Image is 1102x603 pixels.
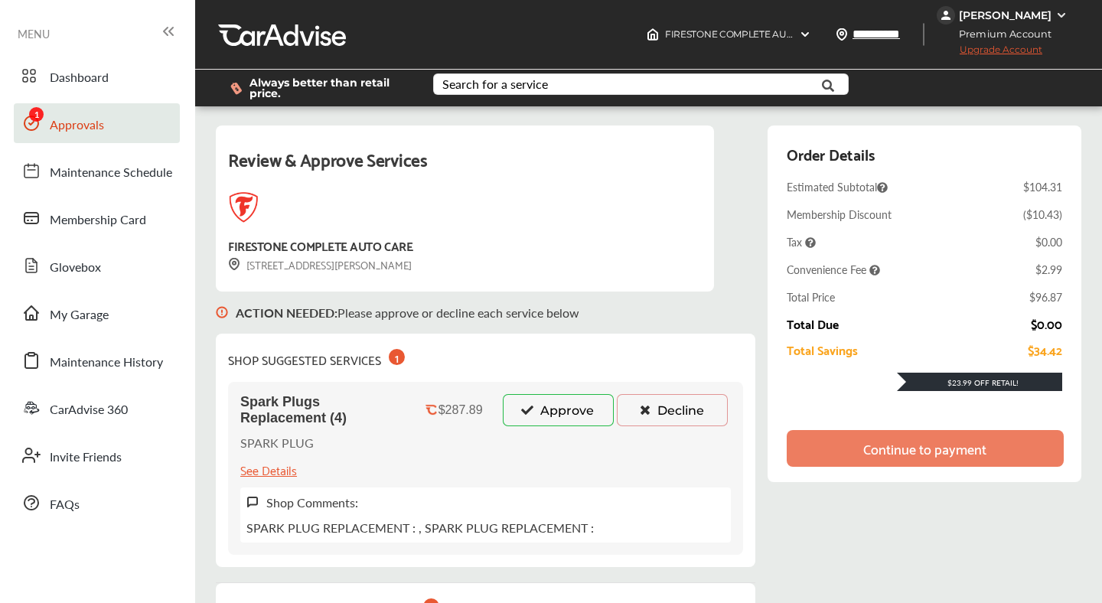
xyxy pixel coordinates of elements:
[1031,317,1062,331] div: $0.00
[228,235,412,256] div: FIRESTONE COMPLETE AUTO CARE
[1055,9,1068,21] img: WGsFRI8htEPBVLJbROoPRyZpYNWhNONpIPPETTm6eUC0GeLEiAAAAAElFTkSuQmCC
[18,28,50,40] span: MENU
[787,343,858,357] div: Total Savings
[216,292,228,334] img: svg+xml;base64,PHN2ZyB3aWR0aD0iMTYiIGhlaWdodD0iMTciIHZpZXdCb3g9IjAgMCAxNiAxNyIgZmlsbD0ibm9uZSIgeG...
[836,28,848,41] img: location_vector.a44bc228.svg
[14,341,180,380] a: Maintenance History
[787,234,816,249] span: Tax
[1035,234,1062,249] div: $0.00
[1028,343,1062,357] div: $34.42
[50,448,122,468] span: Invite Friends
[14,483,180,523] a: FAQs
[14,246,180,285] a: Glovebox
[787,317,839,331] div: Total Due
[246,519,594,536] p: SPARK PLUG REPLACEMENT : , SPARK PLUG REPLACEMENT :
[230,82,242,95] img: dollor_label_vector.a70140d1.svg
[228,144,702,192] div: Review & Approve Services
[14,198,180,238] a: Membership Card
[503,394,614,426] button: Approve
[439,403,483,417] div: $287.89
[246,496,259,509] img: svg+xml;base64,PHN2ZyB3aWR0aD0iMTYiIGhlaWdodD0iMTciIHZpZXdCb3g9IjAgMCAxNiAxNyIgZmlsbD0ibm9uZSIgeG...
[923,23,924,46] img: header-divider.bc55588e.svg
[442,78,548,90] div: Search for a service
[50,495,80,515] span: FAQs
[937,6,955,24] img: jVpblrzwTbfkPYzPPzSLxeg0AAAAASUVORK5CYII=
[14,56,180,96] a: Dashboard
[863,441,986,456] div: Continue to payment
[236,304,337,321] b: ACTION NEEDED :
[236,304,579,321] p: Please approve or decline each service below
[228,192,259,223] img: logo-firestone.png
[50,400,128,420] span: CarAdvise 360
[647,28,659,41] img: header-home-logo.8d720a4f.svg
[50,163,172,183] span: Maintenance Schedule
[249,77,409,99] span: Always better than retail price.
[240,434,314,451] p: SPARK PLUG
[959,8,1051,22] div: [PERSON_NAME]
[617,394,728,426] button: Decline
[787,207,892,222] div: Membership Discount
[228,258,240,271] img: svg+xml;base64,PHN2ZyB3aWR0aD0iMTYiIGhlaWdodD0iMTciIHZpZXdCb3g9IjAgMCAxNiAxNyIgZmlsbD0ibm9uZSIgeG...
[937,44,1042,63] span: Upgrade Account
[14,293,180,333] a: My Garage
[14,151,180,191] a: Maintenance Schedule
[1023,207,1062,222] div: ( $10.43 )
[14,435,180,475] a: Invite Friends
[1029,289,1062,305] div: $96.87
[50,258,101,278] span: Glovebox
[1035,262,1062,277] div: $2.99
[14,388,180,428] a: CarAdvise 360
[240,394,405,426] span: Spark Plugs Replacement (4)
[228,346,405,370] div: SHOP SUGGESTED SERVICES
[1023,179,1062,194] div: $104.31
[799,28,811,41] img: header-down-arrow.9dd2ce7d.svg
[50,305,109,325] span: My Garage
[787,141,875,167] div: Order Details
[787,262,880,277] span: Convenience Fee
[50,68,109,88] span: Dashboard
[50,210,146,230] span: Membership Card
[787,289,835,305] div: Total Price
[14,103,180,143] a: Approvals
[787,179,888,194] span: Estimated Subtotal
[897,377,1062,388] div: $23.99 Off Retail!
[228,256,412,273] div: [STREET_ADDRESS][PERSON_NAME]
[50,353,163,373] span: Maintenance History
[266,494,358,511] label: Shop Comments:
[389,349,405,365] div: 1
[938,26,1063,42] span: Premium Account
[50,116,104,135] span: Approvals
[240,459,297,480] div: See Details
